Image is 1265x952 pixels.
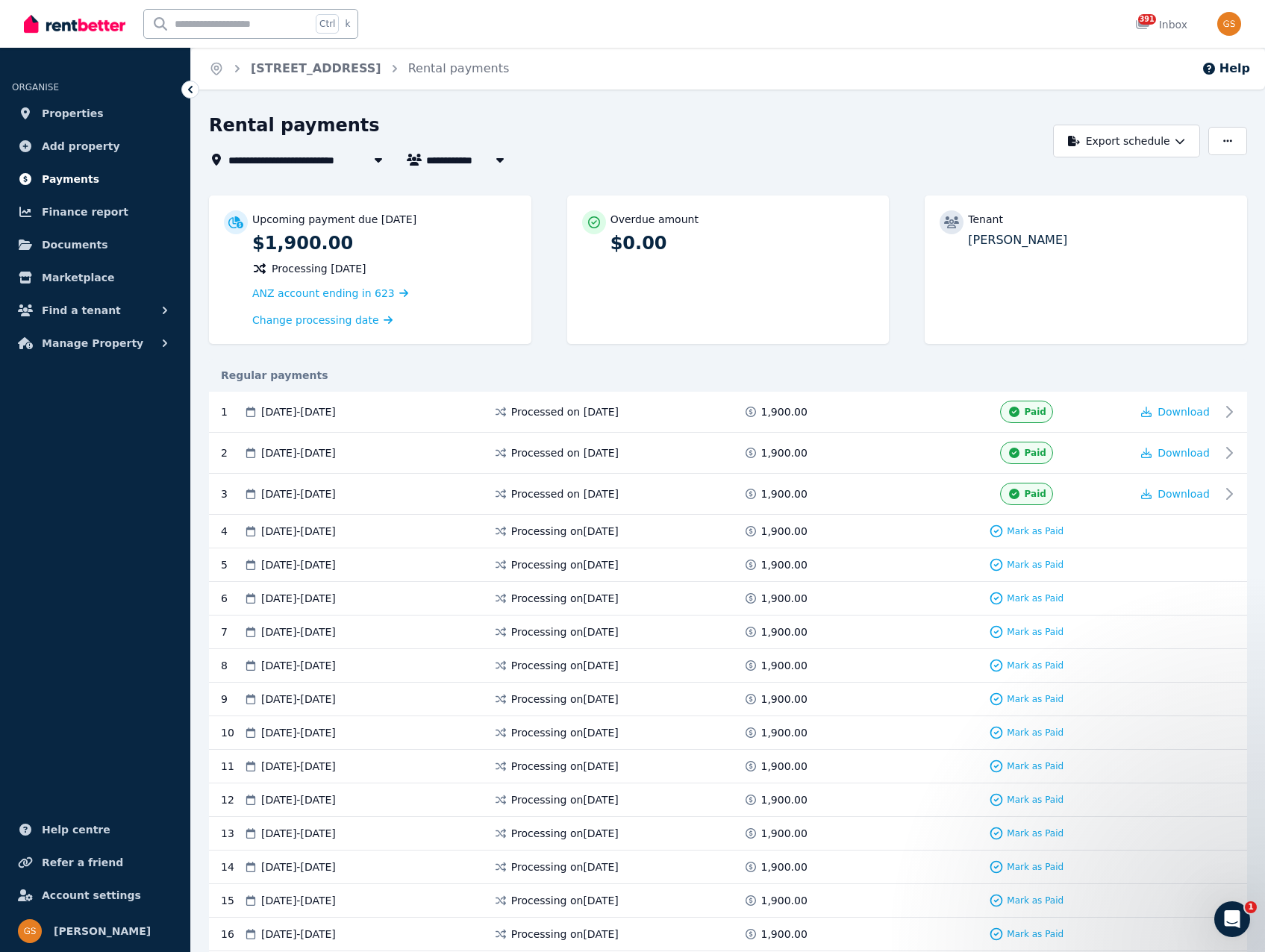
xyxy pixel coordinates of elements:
[511,624,619,639] span: Processing on [DATE]
[511,826,619,841] span: Processing on [DATE]
[221,401,243,423] div: 1
[761,927,808,942] span: 1,900.00
[12,263,178,292] a: Marketplace
[252,313,379,328] span: Change processing date
[221,859,243,874] div: 14
[42,203,128,221] span: Finance report
[1025,406,1046,418] span: Paid
[1217,12,1241,36] img: Gabriel Sarajinsky
[209,368,1247,383] div: Regular payments
[42,854,123,871] span: Refer a friend
[1007,727,1063,739] span: Mark as Paid
[42,886,141,904] span: Account settings
[1007,660,1063,671] span: Mark as Paid
[221,442,243,464] div: 2
[12,295,178,325] button: Find a tenant
[1007,525,1063,537] span: Mark as Paid
[761,404,808,419] span: 1,900.00
[221,624,243,639] div: 7
[511,759,619,774] span: Processing on [DATE]
[221,725,243,740] div: 10
[761,859,808,874] span: 1,900.00
[252,212,416,227] p: Upcoming payment due [DATE]
[221,826,243,841] div: 13
[221,557,243,572] div: 5
[511,524,619,539] span: Processing on [DATE]
[610,212,699,227] p: Overdue amount
[221,658,243,673] div: 8
[191,48,527,90] nav: Breadcrumb
[1135,17,1187,32] div: Inbox
[221,759,243,774] div: 11
[12,164,178,194] a: Payments
[42,137,120,155] span: Add property
[1141,445,1210,460] button: Download
[316,14,339,34] span: Ctrl
[511,486,619,501] span: Processed on [DATE]
[24,13,125,35] img: RentBetter
[209,113,380,137] h1: Rental payments
[761,524,808,539] span: 1,900.00
[221,692,243,707] div: 9
[221,483,243,505] div: 3
[1007,626,1063,638] span: Mark as Paid
[221,893,243,908] div: 15
[12,230,178,260] a: Documents
[1007,861,1063,873] span: Mark as Paid
[511,692,619,707] span: Processing on [DATE]
[261,445,336,460] span: [DATE] - [DATE]
[12,197,178,227] a: Finance report
[610,231,875,255] p: $0.00
[761,557,808,572] span: 1,900.00
[761,591,808,606] span: 1,900.00
[1007,559,1063,571] span: Mark as Paid
[42,269,114,286] span: Marketplace
[42,821,110,839] span: Help centre
[1202,60,1250,78] button: Help
[511,557,619,572] span: Processing on [DATE]
[12,328,178,358] button: Manage Property
[1007,794,1063,806] span: Mark as Paid
[261,624,336,639] span: [DATE] - [DATE]
[12,131,178,161] a: Add property
[511,859,619,874] span: Processing on [DATE]
[761,486,808,501] span: 1,900.00
[261,557,336,572] span: [DATE] - [DATE]
[511,658,619,673] span: Processing on [DATE]
[1141,404,1210,419] button: Download
[1158,488,1210,500] span: Download
[511,404,619,419] span: Processed on [DATE]
[345,18,350,30] span: k
[221,524,243,539] div: 4
[761,658,808,673] span: 1,900.00
[761,445,808,460] span: 1,900.00
[261,893,336,908] span: [DATE] - [DATE]
[408,61,510,75] a: Rental payments
[251,61,381,75] a: [STREET_ADDRESS]
[511,792,619,807] span: Processing on [DATE]
[511,725,619,740] span: Processing on [DATE]
[511,445,619,460] span: Processed on [DATE]
[261,692,336,707] span: [DATE] - [DATE]
[261,792,336,807] span: [DATE] - [DATE]
[1007,895,1063,906] span: Mark as Paid
[761,826,808,841] span: 1,900.00
[1245,901,1257,913] span: 1
[511,927,619,942] span: Processing on [DATE]
[42,170,99,188] span: Payments
[761,792,808,807] span: 1,900.00
[12,815,178,845] a: Help centre
[1138,14,1156,25] span: 391
[42,236,108,254] span: Documents
[1025,447,1046,459] span: Paid
[261,591,336,606] span: [DATE] - [DATE]
[1007,827,1063,839] span: Mark as Paid
[968,231,1232,249] p: [PERSON_NAME]
[261,725,336,740] span: [DATE] - [DATE]
[12,848,178,877] a: Refer a friend
[261,658,336,673] span: [DATE] - [DATE]
[261,404,336,419] span: [DATE] - [DATE]
[252,287,395,299] span: ANZ account ending in 623
[511,893,619,908] span: Processing on [DATE]
[1214,901,1250,937] iframe: Intercom live chat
